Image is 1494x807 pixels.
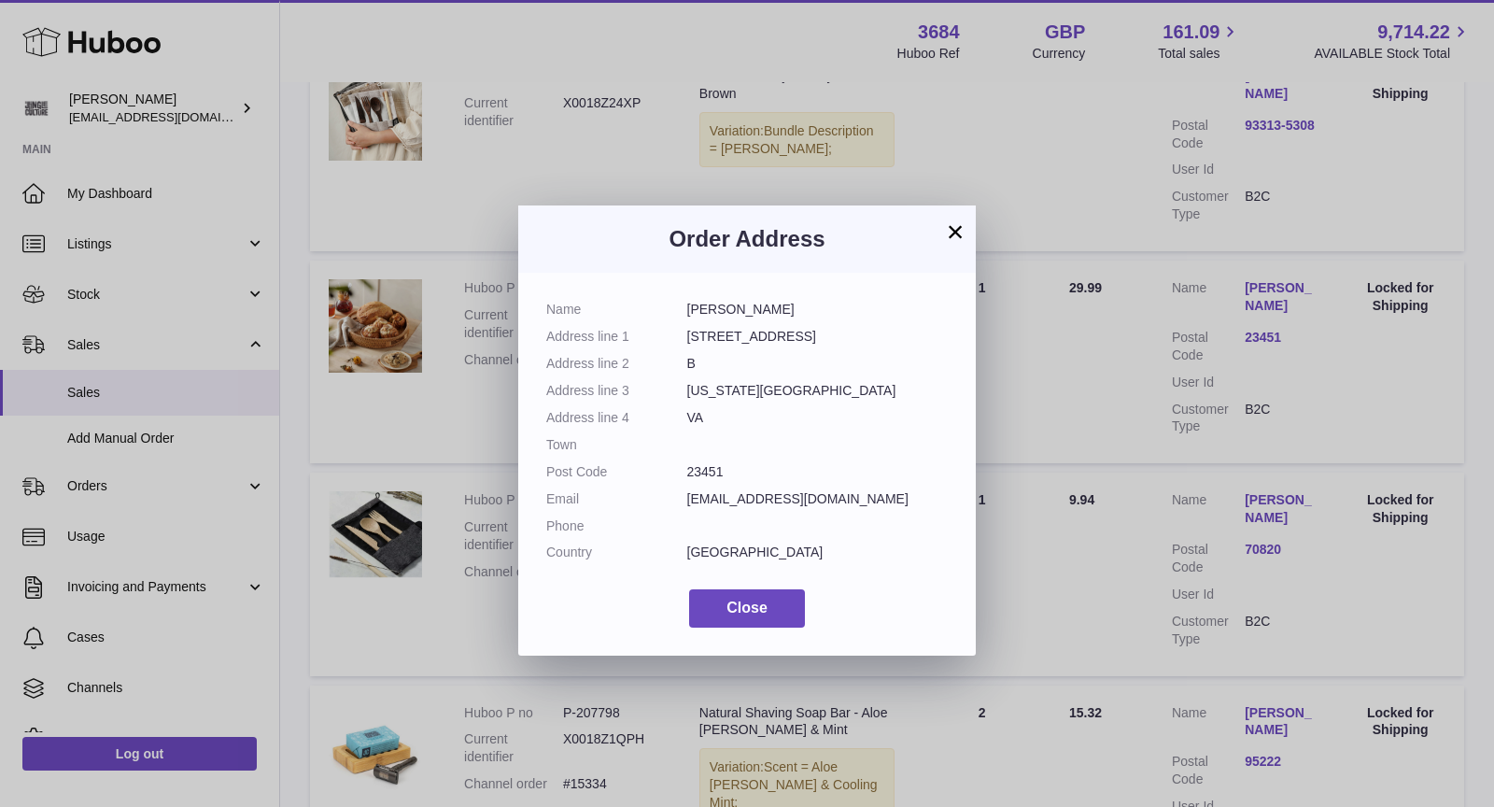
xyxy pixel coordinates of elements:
[546,355,687,373] dt: Address line 2
[546,328,687,346] dt: Address line 1
[687,409,949,427] dd: VA
[546,409,687,427] dt: Address line 4
[546,517,687,535] dt: Phone
[687,301,949,319] dd: [PERSON_NAME]
[689,589,805,628] button: Close
[726,600,768,616] span: Close
[687,382,949,400] dd: [US_STATE][GEOGRAPHIC_DATA]
[546,463,687,481] dt: Post Code
[546,382,687,400] dt: Address line 3
[546,301,687,319] dt: Name
[546,436,687,454] dt: Town
[944,220,966,243] button: ×
[546,490,687,508] dt: Email
[687,463,949,481] dd: 23451
[546,544,687,561] dt: Country
[687,355,949,373] dd: B
[687,544,949,561] dd: [GEOGRAPHIC_DATA]
[687,328,949,346] dd: [STREET_ADDRESS]
[687,490,949,508] dd: [EMAIL_ADDRESS][DOMAIN_NAME]
[546,224,948,254] h3: Order Address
